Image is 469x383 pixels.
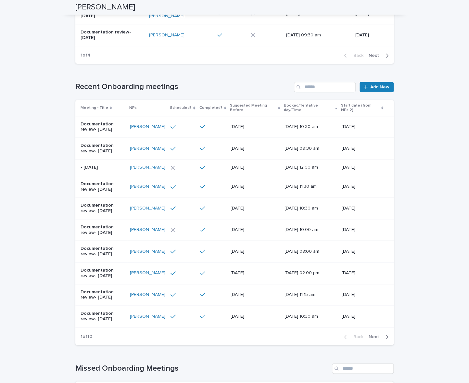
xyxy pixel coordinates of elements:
a: [PERSON_NAME] [130,165,165,170]
p: Meeting - Title [81,104,108,111]
p: Scheduled? [170,104,192,111]
p: [DATE] 08:00 am [285,249,331,254]
tr: - [DATE][PERSON_NAME] [DATE][DATE] 12:00 am[DATE] [75,159,394,176]
p: [DATE] 10:00 am [285,227,331,233]
p: [DATE] [342,206,383,211]
p: [DATE] [231,270,277,276]
p: Documentation review- [DATE] [81,289,125,300]
tr: Documentation review- [DATE][PERSON_NAME] [DATE][DATE] 02:00 pm[DATE] [75,262,394,284]
span: Next [369,335,383,339]
p: [DATE] [231,124,277,130]
a: [PERSON_NAME] [130,227,165,233]
span: Add New [370,85,389,89]
p: [DATE] [342,124,383,130]
p: Documentation review- [DATE] [81,246,125,257]
p: [DATE] [231,314,277,319]
tr: Documentation review- [DATE][PERSON_NAME] [DATE] 09:30 am[DATE] [75,24,394,46]
p: [DATE] [342,314,383,319]
p: Documentation review- [DATE] [81,224,125,236]
a: [PERSON_NAME] [130,314,165,319]
tr: Documentation review- [DATE][PERSON_NAME] [DATE][DATE] 10:30 am[DATE] [75,116,394,138]
p: [DATE] 10:30 am [285,314,331,319]
p: [DATE] 10:30 am [285,206,331,211]
a: [PERSON_NAME] [130,184,165,189]
p: [DATE] [231,184,277,189]
button: Back [339,334,366,340]
p: [DATE] 11:15 am [285,292,331,298]
p: [DATE] 10:30 am [285,124,331,130]
a: Add New [360,82,394,92]
span: Back [349,335,363,339]
tr: Documentation review- [DATE][PERSON_NAME] [DATE][DATE] 09:30 am[DATE] [75,138,394,160]
p: [DATE] [231,249,277,254]
p: 1 of 4 [75,47,95,63]
button: Next [366,53,394,58]
input: Search [332,363,394,374]
p: [DATE] 09:30 am [285,146,331,151]
tr: Documentation review- [DATE][PERSON_NAME] [DATE][DATE] 10:00 am[DATE] [75,219,394,241]
button: Back [339,53,366,58]
p: [DATE] 12:00 am [285,165,331,170]
p: [DATE] [342,146,383,151]
tr: Documentation review- [DATE][PERSON_NAME] [DATE][DATE] 10:30 am[DATE] [75,198,394,219]
h1: Missed Onboarding Meetings [75,364,329,373]
p: [DATE] [355,32,383,38]
p: [DATE] [231,292,277,298]
p: 1 of 10 [75,329,97,345]
input: Search [294,82,356,92]
button: Next [366,334,394,340]
h1: Recent Onboarding meetings [75,82,291,92]
p: Documentation review- [DATE] [81,203,125,214]
p: [DATE] [231,165,277,170]
span: Back [349,53,363,58]
p: [DATE] [342,184,383,189]
tr: Documentation review- [DATE][PERSON_NAME] [DATE][DATE] 10:30 am[DATE] [75,306,394,327]
p: Documentation review- [DATE] [81,121,125,133]
p: [DATE] 11:30 am [285,184,331,189]
p: Documentation review- [DATE] [81,30,135,41]
p: Documentation review- [DATE] [81,311,125,322]
p: Documentation review- [DATE] [81,143,125,154]
tr: Documentation review- [DATE][PERSON_NAME] [DATE][DATE] 11:30 am[DATE] [75,176,394,198]
p: Booked/Tentative day/Time [284,102,334,114]
p: NPs [129,104,137,111]
p: [DATE] [342,165,383,170]
p: [DATE] [342,227,383,233]
p: [DATE] [342,249,383,254]
tr: Documentation review- [DATE][PERSON_NAME] [DATE][DATE] 08:00 am[DATE] [75,241,394,262]
a: [PERSON_NAME] [130,124,165,130]
a: [PERSON_NAME] [149,32,184,38]
span: Next [369,53,383,58]
a: [PERSON_NAME] [130,292,165,298]
p: Documentation review- [DATE] [81,181,125,192]
p: [DATE] 02:00 pm [285,270,331,276]
p: [DATE] [231,146,277,151]
p: [DATE] 09:30 am [286,32,340,38]
p: Completed? [199,104,222,111]
p: [DATE] [231,227,277,233]
p: Start date (from NPs 2) [341,102,380,114]
p: Suggested Meeting Before [230,102,276,114]
a: [PERSON_NAME] [130,146,165,151]
a: [PERSON_NAME] [130,249,165,254]
h2: [PERSON_NAME] [75,3,135,12]
p: Documentation review- [DATE] [81,268,125,279]
p: [DATE] [231,206,277,211]
p: [DATE] [342,292,383,298]
p: - [DATE] [81,165,125,170]
a: [PERSON_NAME] [130,206,165,211]
p: [DATE] [342,270,383,276]
a: [PERSON_NAME] [130,270,165,276]
tr: Documentation review- [DATE][PERSON_NAME] [DATE][DATE] 11:15 am[DATE] [75,284,394,306]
